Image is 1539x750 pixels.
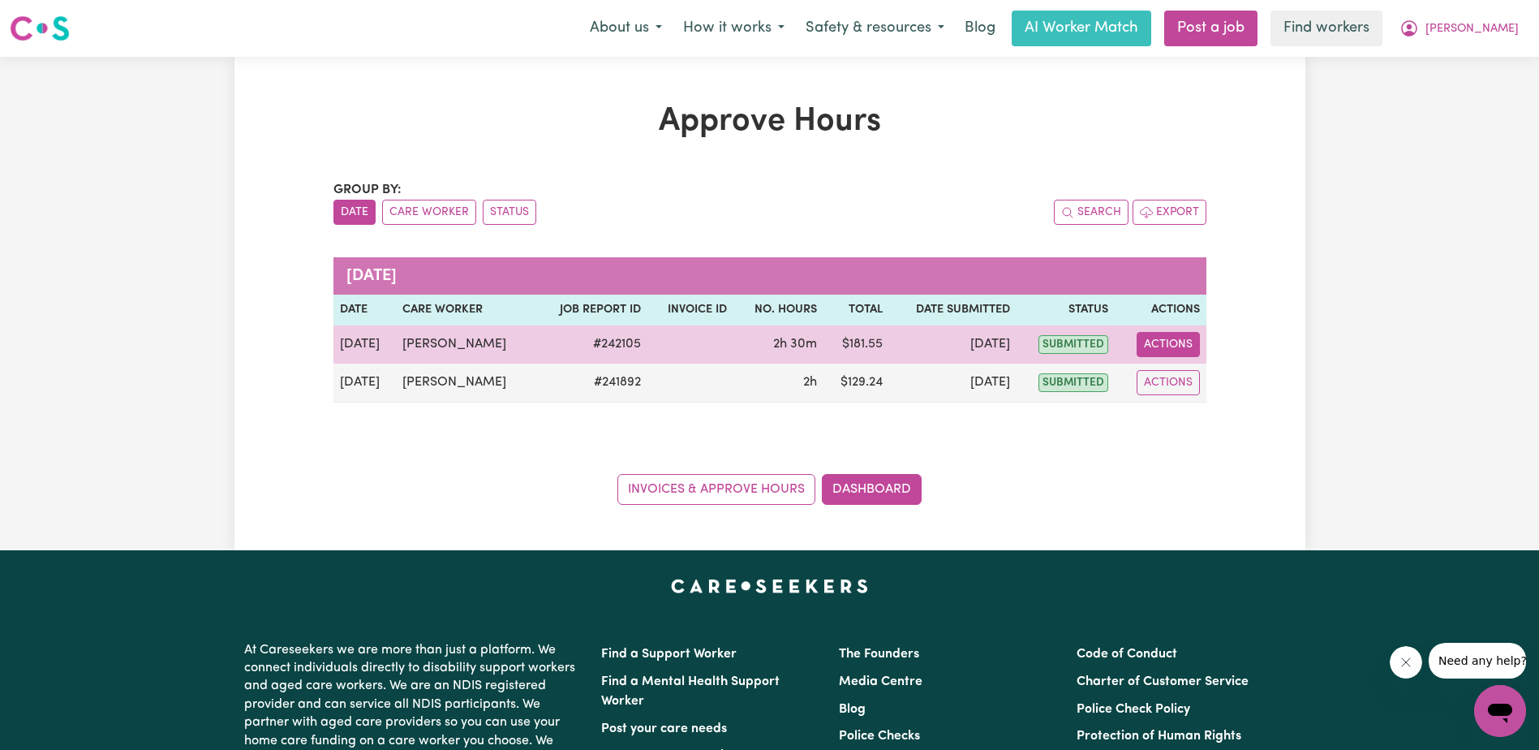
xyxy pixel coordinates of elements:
[333,257,1206,295] caption: [DATE]
[535,364,647,403] td: # 241892
[795,11,955,45] button: Safety & resources
[1054,200,1128,225] button: Search
[601,675,780,708] a: Find a Mental Health Support Worker
[839,648,919,661] a: The Founders
[889,325,1017,364] td: [DATE]
[647,295,733,325] th: Invoice ID
[396,295,535,325] th: Care worker
[823,295,889,325] th: Total
[535,295,647,325] th: Job Report ID
[333,102,1206,141] h1: Approve Hours
[803,376,817,389] span: 2 hours
[1390,646,1422,679] iframe: Close message
[579,11,673,45] button: About us
[822,474,922,505] a: Dashboard
[10,11,98,24] span: Need any help?
[10,14,70,43] img: Careseekers logo
[1017,295,1116,325] th: Status
[839,703,866,716] a: Blog
[1115,295,1206,325] th: Actions
[823,325,889,364] td: $ 181.55
[733,295,823,325] th: No. Hours
[1012,11,1151,46] a: AI Worker Match
[889,364,1017,403] td: [DATE]
[396,364,535,403] td: [PERSON_NAME]
[535,325,647,364] td: # 242105
[1038,373,1108,392] span: submitted
[889,295,1017,325] th: Date Submitted
[1474,685,1526,737] iframe: Button to launch messaging window
[1077,703,1190,716] a: Police Check Policy
[1077,730,1241,743] a: Protection of Human Rights
[1270,11,1382,46] a: Find workers
[396,325,535,364] td: [PERSON_NAME]
[483,200,536,225] button: sort invoices by paid status
[382,200,476,225] button: sort invoices by care worker
[1038,335,1108,354] span: submitted
[10,10,70,47] a: Careseekers logo
[773,338,817,351] span: 2 hours 30 minutes
[1077,675,1249,688] a: Charter of Customer Service
[1429,643,1526,679] iframe: Message from company
[333,200,376,225] button: sort invoices by date
[1164,11,1257,46] a: Post a job
[955,11,1005,46] a: Blog
[333,325,396,364] td: [DATE]
[333,364,396,403] td: [DATE]
[333,295,396,325] th: Date
[1425,20,1519,38] span: [PERSON_NAME]
[1389,11,1529,45] button: My Account
[673,11,795,45] button: How it works
[839,675,922,688] a: Media Centre
[839,730,920,743] a: Police Checks
[601,648,737,661] a: Find a Support Worker
[1077,648,1177,661] a: Code of Conduct
[617,474,815,505] a: Invoices & Approve Hours
[1133,200,1206,225] button: Export
[823,364,889,403] td: $ 129.24
[1137,370,1200,395] button: Actions
[1137,332,1200,357] button: Actions
[601,722,727,735] a: Post your care needs
[333,183,402,196] span: Group by:
[671,580,868,593] a: Careseekers home page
